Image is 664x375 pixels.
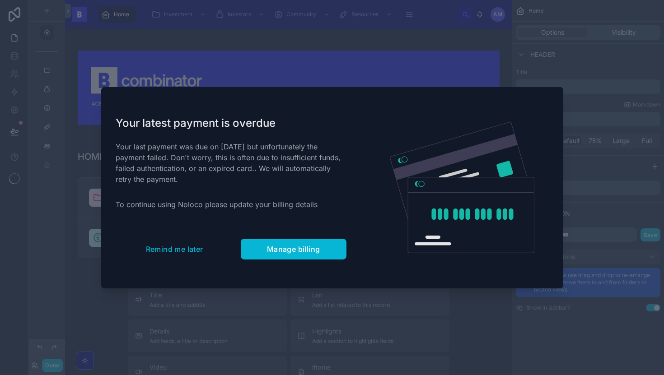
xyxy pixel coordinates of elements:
button: Remind me later [116,239,234,259]
img: Credit card illustration [390,122,534,254]
button: Manage billing [241,239,346,259]
span: Manage billing [267,245,320,254]
h1: Your latest payment is overdue [116,116,346,130]
p: To continue using Noloco please update your billing details [116,199,346,210]
span: Remind me later [146,245,203,254]
p: Your last payment was due on [DATE] but unfortunately the payment failed. Don't worry, this is of... [116,141,346,185]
